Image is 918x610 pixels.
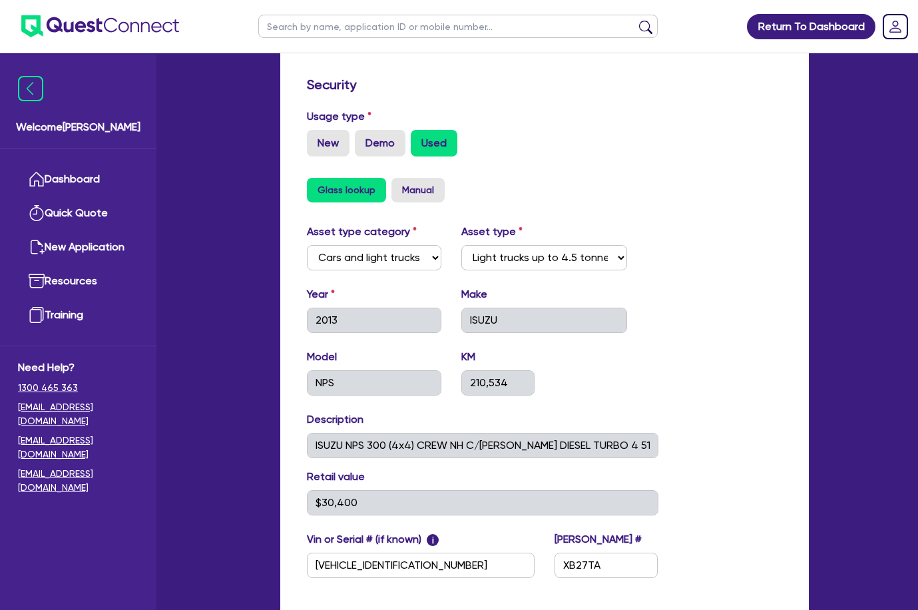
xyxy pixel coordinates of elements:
[18,360,138,376] span: Need Help?
[427,534,439,546] span: i
[18,162,138,196] a: Dashboard
[21,15,179,37] img: quest-connect-logo-blue
[307,77,782,93] h3: Security
[18,76,43,101] img: icon-menu-close
[29,307,45,323] img: training
[307,109,371,125] label: Usage type
[355,130,405,156] label: Demo
[18,298,138,332] a: Training
[307,178,386,202] button: Glass lookup
[307,349,337,365] label: Model
[461,224,523,240] label: Asset type
[307,224,417,240] label: Asset type category
[18,434,138,461] a: [EMAIL_ADDRESS][DOMAIN_NAME]
[307,469,365,485] label: Retail value
[258,15,658,38] input: Search by name, application ID or mobile number...
[18,382,78,393] tcxspan: Call 1300 465 363 via 3CX
[16,119,140,135] span: Welcome [PERSON_NAME]
[461,349,475,365] label: KM
[29,273,45,289] img: resources
[307,531,439,547] label: Vin or Serial # (if known)
[29,205,45,221] img: quick-quote
[747,14,875,39] a: Return To Dashboard
[878,9,913,44] a: Dropdown toggle
[555,531,642,547] label: [PERSON_NAME] #
[29,239,45,255] img: new-application
[18,467,138,495] a: [EMAIL_ADDRESS][DOMAIN_NAME]
[307,130,349,156] label: New
[18,230,138,264] a: New Application
[411,130,457,156] label: Used
[307,286,335,302] label: Year
[461,286,487,302] label: Make
[18,196,138,230] a: Quick Quote
[18,264,138,298] a: Resources
[391,178,445,202] button: Manual
[18,400,138,428] a: [EMAIL_ADDRESS][DOMAIN_NAME]
[307,412,363,428] label: Description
